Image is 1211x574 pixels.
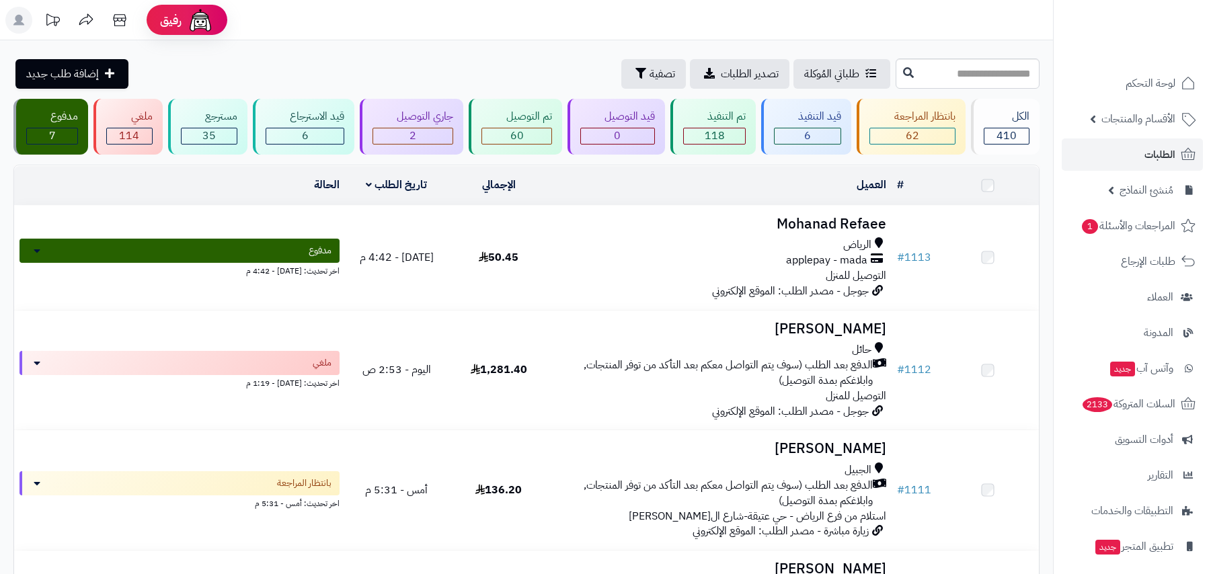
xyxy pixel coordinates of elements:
[826,388,886,404] span: التوصيل للمنزل
[897,249,931,265] a: #1113
[897,362,904,378] span: #
[614,128,621,144] span: 0
[313,356,331,370] span: ملغي
[897,362,931,378] a: #1112
[845,462,871,478] span: الجبيل
[854,99,968,155] a: بانتظار المراجعة 62
[1148,466,1173,485] span: التقارير
[1120,181,1173,200] span: مُنشئ النماذج
[857,177,886,193] a: العميل
[758,99,854,155] a: قيد التنفيذ 6
[897,249,904,265] span: #
[786,253,867,268] span: applepay - mada
[804,66,859,82] span: طلباتي المُوكلة
[774,109,841,124] div: قيد التنفيذ
[555,216,886,232] h3: Mohanad Refaee
[106,109,152,124] div: ملغي
[19,263,340,277] div: اخر تحديث: [DATE] - 4:42 م
[1062,459,1203,491] a: التقارير
[555,321,886,337] h3: [PERSON_NAME]
[409,128,416,144] span: 2
[1081,218,1099,235] span: 1
[870,128,954,144] div: 62
[1091,501,1173,520] span: التطبيقات والخدمات
[668,99,758,155] a: تم التنفيذ 118
[309,244,331,257] span: مدفوع
[684,128,745,144] div: 118
[202,128,216,144] span: 35
[479,249,518,265] span: 50.45
[482,177,516,193] a: الإجمالي
[683,109,746,124] div: تم التنفيذ
[826,268,886,284] span: التوصيل للمنزل
[629,508,886,524] span: استلام من فرع الرياض - حي عتيقة-شارع ال[PERSON_NAME]
[466,99,564,155] a: تم التوصيل 60
[1095,540,1120,555] span: جديد
[1121,252,1175,271] span: طلبات الإرجاع
[1081,397,1114,413] span: 2133
[555,358,872,388] span: الدفع بعد الطلب (سوف يتم التواصل معكم بعد التأكد من توفر المنتجات, وابلاغكم بمدة التوصيل)
[555,441,886,456] h3: [PERSON_NAME]
[1094,537,1173,556] span: تطبيق المتجر
[1062,138,1203,171] a: الطلبات
[26,109,78,124] div: مدفوع
[510,128,524,144] span: 60
[1081,395,1175,413] span: السلات المتروكة
[266,109,344,124] div: قيد الاسترجاع
[1120,11,1198,40] img: logo-2.png
[181,109,237,124] div: مسترجع
[482,128,551,144] div: 60
[360,249,434,265] span: [DATE] - 4:42 م
[705,128,725,144] span: 118
[793,59,890,89] a: طلباتي المُوكلة
[481,109,551,124] div: تم التوصيل
[775,128,841,144] div: 6
[693,523,869,539] span: زيارة مباشرة - مصدر الطلب: الموقع الإلكتروني
[968,99,1042,155] a: الكل410
[843,237,871,253] span: الرياض
[119,128,139,144] span: 114
[27,128,77,144] div: 7
[580,109,655,124] div: قيد التوصيل
[997,128,1017,144] span: 410
[49,128,56,144] span: 7
[26,66,99,82] span: إضافة طلب جديد
[1144,323,1173,342] span: المدونة
[555,478,872,509] span: الدفع بعد الطلب (سوف يتم التواصل معكم بعد التأكد من توفر المنتجات, وابلاغكم بمدة التوصيل)
[357,99,466,155] a: جاري التوصيل 2
[266,128,344,144] div: 6
[869,109,955,124] div: بانتظار المراجعة
[1062,67,1203,99] a: لوحة التحكم
[1062,210,1203,242] a: المراجعات والأسئلة1
[1062,245,1203,278] a: طلبات الإرجاع
[165,99,250,155] a: مسترجع 35
[897,177,904,193] a: #
[1062,423,1203,456] a: أدوات التسويق
[471,362,527,378] span: 1,281.40
[187,7,214,34] img: ai-face.png
[1147,288,1173,306] span: العملاء
[1062,281,1203,313] a: العملاء
[1081,216,1175,235] span: المراجعات والأسئلة
[1062,352,1203,384] a: وآتس آبجديد
[1109,359,1173,378] span: وآتس آب
[852,342,871,358] span: حائل
[621,59,686,89] button: تصفية
[11,99,91,155] a: مدفوع 7
[721,66,779,82] span: تصدير الطلبات
[277,477,331,490] span: بانتظار المراجعة
[250,99,357,155] a: قيد الاسترجاع 6
[365,482,428,498] span: أمس - 5:31 م
[91,99,165,155] a: ملغي 114
[1110,362,1135,376] span: جديد
[36,7,69,37] a: تحديثات المنصة
[906,128,919,144] span: 62
[475,482,522,498] span: 136.20
[1126,74,1175,93] span: لوحة التحكم
[581,128,654,144] div: 0
[15,59,128,89] a: إضافة طلب جديد
[984,109,1029,124] div: الكل
[107,128,151,144] div: 114
[712,403,869,419] span: جوجل - مصدر الطلب: الموقع الإلكتروني
[897,482,931,498] a: #1111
